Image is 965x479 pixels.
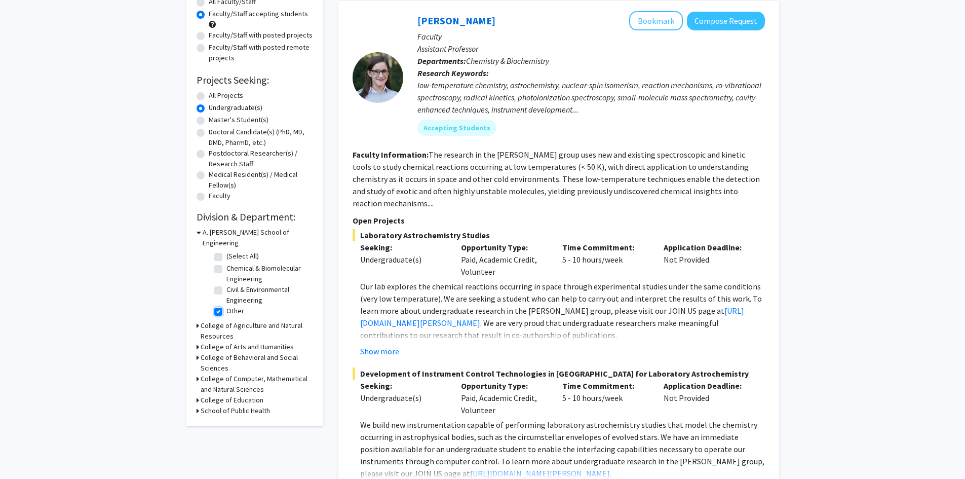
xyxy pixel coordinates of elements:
[687,12,765,30] button: Compose Request to Leah Dodson
[197,74,313,86] h2: Projects Seeking:
[555,241,656,278] div: 5 - 10 hours/week
[201,342,294,352] h3: College of Arts and Humanities
[360,280,765,341] p: Our lab explores the chemical reactions occurring in space through experimental studies under the...
[470,468,610,478] a: [URL][DOMAIN_NAME][PERSON_NAME]
[209,148,313,169] label: Postdoctoral Researcher(s) / Research Staff
[664,241,750,253] p: Application Deadline:
[8,433,43,471] iframe: Chat
[226,263,311,284] label: Chemical & Biomolecular Engineering
[353,229,765,241] span: Laboratory Astrochemistry Studies
[629,11,683,30] button: Add Leah Dodson to Bookmarks
[209,127,313,148] label: Doctoral Candidate(s) (PhD, MD, DMD, PharmD, etc.)
[201,352,313,374] h3: College of Behavioral and Social Sciences
[353,367,765,380] span: Development of Instrument Control Technologies in [GEOGRAPHIC_DATA] for Laboratory Astrochemistry
[226,251,259,262] label: (Select All)
[360,345,399,357] button: Show more
[656,241,757,278] div: Not Provided
[201,374,313,395] h3: College of Computer, Mathematical and Natural Sciences
[417,43,765,55] p: Assistant Professor
[461,380,547,392] p: Opportunity Type:
[203,227,313,248] h3: A. [PERSON_NAME] School of Engineering
[417,56,466,66] b: Departments:
[461,241,547,253] p: Opportunity Type:
[353,150,760,208] fg-read-more: The research in the [PERSON_NAME] group uses new and existing spectroscopic and kinetic tools to ...
[201,320,313,342] h3: College of Agriculture and Natural Resources
[226,306,244,316] label: Other
[562,380,648,392] p: Time Commitment:
[656,380,757,416] div: Not Provided
[417,79,765,116] div: low-temperature chemistry, astrochemistry, nuclear-spin isomerism, reaction mechanisms, ro-vibrat...
[209,115,268,125] label: Master's Student(s)
[209,30,313,41] label: Faculty/Staff with posted projects
[209,191,230,201] label: Faculty
[201,406,270,416] h3: School of Public Health
[417,68,489,78] b: Research Keywords:
[226,284,311,306] label: Civil & Environmental Engineering
[209,102,262,113] label: Undergraduate(s)
[209,42,313,63] label: Faculty/Staff with posted remote projects
[453,380,555,416] div: Paid, Academic Credit, Volunteer
[353,214,765,227] p: Open Projects
[664,380,750,392] p: Application Deadline:
[466,56,549,66] span: Chemistry & Biochemistry
[197,211,313,223] h2: Division & Department:
[453,241,555,278] div: Paid, Academic Credit, Volunteer
[555,380,656,416] div: 5 - 10 hours/week
[360,241,446,253] p: Seeking:
[360,253,446,266] div: Undergraduate(s)
[209,169,313,191] label: Medical Resident(s) / Medical Fellow(s)
[201,395,263,406] h3: College of Education
[562,241,648,253] p: Time Commitment:
[360,392,446,404] div: Undergraduate(s)
[209,9,308,19] label: Faculty/Staff accepting students
[417,120,496,136] mat-chip: Accepting Students
[360,380,446,392] p: Seeking:
[209,90,243,101] label: All Projects
[417,30,765,43] p: Faculty
[417,14,495,27] a: [PERSON_NAME]
[353,150,429,160] b: Faculty Information:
